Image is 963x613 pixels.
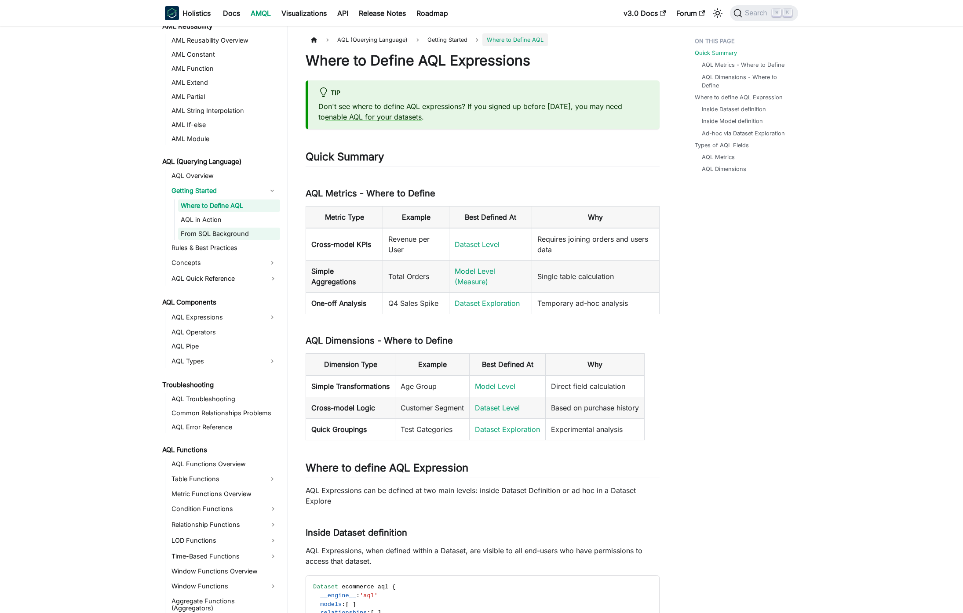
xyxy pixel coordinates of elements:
[618,6,671,20] a: v3.0 Docs
[354,6,411,20] a: Release Notes
[311,425,367,434] strong: Quick Groupings
[546,419,645,440] td: Experimental analysis
[178,228,280,240] a: From SQL Background
[169,170,280,182] a: AQL Overview
[169,472,264,486] a: Table Functions
[169,458,280,470] a: AQL Functions Overview
[306,485,660,506] p: AQL Expressions can be defined at two main levels: inside Dataset Definition or ad hoc in a Datas...
[395,354,470,376] th: Example
[482,33,548,46] span: Where to Define AQL
[165,6,211,20] a: HolisticsHolistics
[695,141,749,149] a: Types of AQL Fields
[455,267,495,286] a: Model Level (Measure)
[730,5,798,21] button: Search (Command+K)
[169,133,280,145] a: AML Module
[360,592,378,599] span: 'aql'
[311,267,356,286] strong: Simple Aggregations
[702,117,763,125] a: Inside Model definition
[306,335,660,346] h3: AQL Dimensions - Where to Define
[455,240,500,249] a: Dataset Level
[169,62,280,75] a: AML Function
[702,153,735,161] a: AQL Metrics
[306,354,395,376] th: Dimension Type
[532,261,659,293] td: Single table calculation
[169,502,280,516] a: Condition Functions
[449,207,532,229] th: Best Defined At
[475,425,540,434] a: Dataset Exploration
[264,256,280,270] button: Expand sidebar category 'Concepts'
[711,6,725,20] button: Switch between dark and light mode (currently light mode)
[311,382,390,391] strong: Simple Transformations
[169,421,280,433] a: AQL Error Reference
[702,61,784,69] a: AQL Metrics - Where to Define
[532,207,659,229] th: Why
[532,228,659,261] td: Requires joining orders and users data
[169,549,280,563] a: Time-Based Functions
[169,533,280,548] a: LOD Functions
[356,592,360,599] span: :
[245,6,276,20] a: AMQL
[306,52,660,69] h1: Where to Define AQL Expressions
[264,472,280,486] button: Expand sidebar category 'Table Functions'
[320,601,342,608] span: models
[306,527,660,538] h3: Inside Dataset definition
[423,33,472,46] a: Getting Started
[306,33,660,46] nav: Breadcrumbs
[311,403,375,412] strong: Cross-model Logic
[383,228,449,261] td: Revenue per User
[169,340,280,352] a: AQL Pipe
[342,584,388,590] span: ecommerce_aql
[695,49,737,57] a: Quick Summary
[318,87,649,99] div: tip
[178,199,280,212] a: Where to Define AQL
[306,545,660,566] p: AQL Expressions, when defined within a Dataset, are visible to all end-users who have permissions...
[318,101,649,122] p: Don't see where to define AQL expressions? If you signed up before [DATE], you may need to .
[411,6,453,20] a: Roadmap
[325,112,422,121] a: enable AQL for your datasets
[160,156,280,168] a: AQL (Querying Language)
[395,375,470,397] td: Age Group
[264,184,280,198] button: Collapse sidebar category 'Getting Started'
[264,354,280,368] button: Expand sidebar category 'AQL Types'
[427,36,467,43] span: Getting Started
[169,119,280,131] a: AML If-else
[702,165,746,173] a: AQL Dimensions
[169,242,280,254] a: Rules & Best Practices
[169,48,280,61] a: AML Constant
[313,584,338,590] span: Dataset
[783,9,792,17] kbd: K
[455,299,520,308] a: Dataset Exploration
[169,272,280,286] a: AQL Quick Reference
[276,6,332,20] a: Visualizations
[475,382,515,391] a: Model Level
[353,601,356,608] span: ]
[169,326,280,338] a: AQL Operators
[695,93,783,102] a: Where to define AQL Expression
[383,207,449,229] th: Example
[332,6,354,20] a: API
[156,26,288,613] nav: Docs sidebar
[160,296,280,308] a: AQL Components
[306,461,660,478] h2: Where to define AQL Expression
[306,207,383,229] th: Metric Type
[218,6,245,20] a: Docs
[169,34,280,47] a: AML Reusability Overview
[742,9,773,17] span: Search
[470,354,546,376] th: Best Defined At
[383,261,449,293] td: Total Orders
[306,188,660,199] h3: AQL Metrics - Where to Define
[169,579,280,593] a: Window Functions
[333,33,412,46] span: AQL (Querying Language)
[702,129,785,138] a: Ad-hoc via Dataset Exploration
[671,6,710,20] a: Forum
[546,397,645,419] td: Based on purchase history
[169,565,280,577] a: Window Functions Overview
[475,403,520,412] a: Dataset Level
[169,488,280,500] a: Metric Functions Overview
[169,518,280,532] a: Relationship Functions
[169,184,264,198] a: Getting Started
[395,419,470,440] td: Test Categories
[702,73,789,90] a: AQL Dimensions - Where to Define
[532,293,659,314] td: Temporary ad-hoc analysis
[702,105,766,113] a: Inside Dataset definition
